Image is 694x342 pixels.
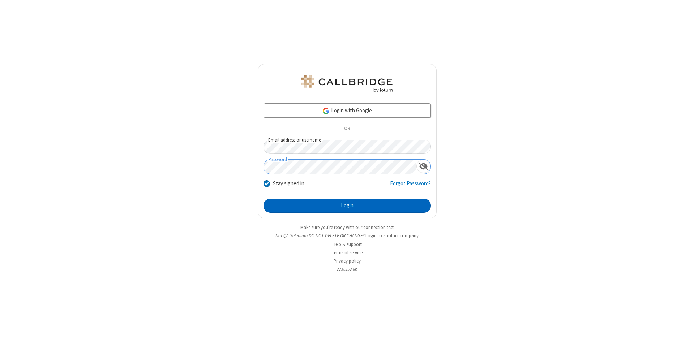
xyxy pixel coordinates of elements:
a: Terms of service [332,250,363,256]
a: Privacy policy [334,258,361,264]
iframe: Chat [676,323,689,337]
a: Help & support [333,241,362,247]
span: OR [341,124,353,134]
input: Password [264,160,416,174]
button: Login [264,199,431,213]
button: Login to another company [365,232,419,239]
img: QA Selenium DO NOT DELETE OR CHANGE [300,75,394,92]
label: Stay signed in [273,179,304,188]
a: Make sure you're ready with our connection test [300,224,394,230]
li: Not QA Selenium DO NOT DELETE OR CHANGE? [258,232,437,239]
div: Show password [416,160,430,173]
img: google-icon.png [322,107,330,115]
a: Login with Google [264,103,431,118]
input: Email address or username [264,140,431,154]
a: Forgot Password? [390,179,431,193]
li: v2.6.353.8b [258,266,437,273]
